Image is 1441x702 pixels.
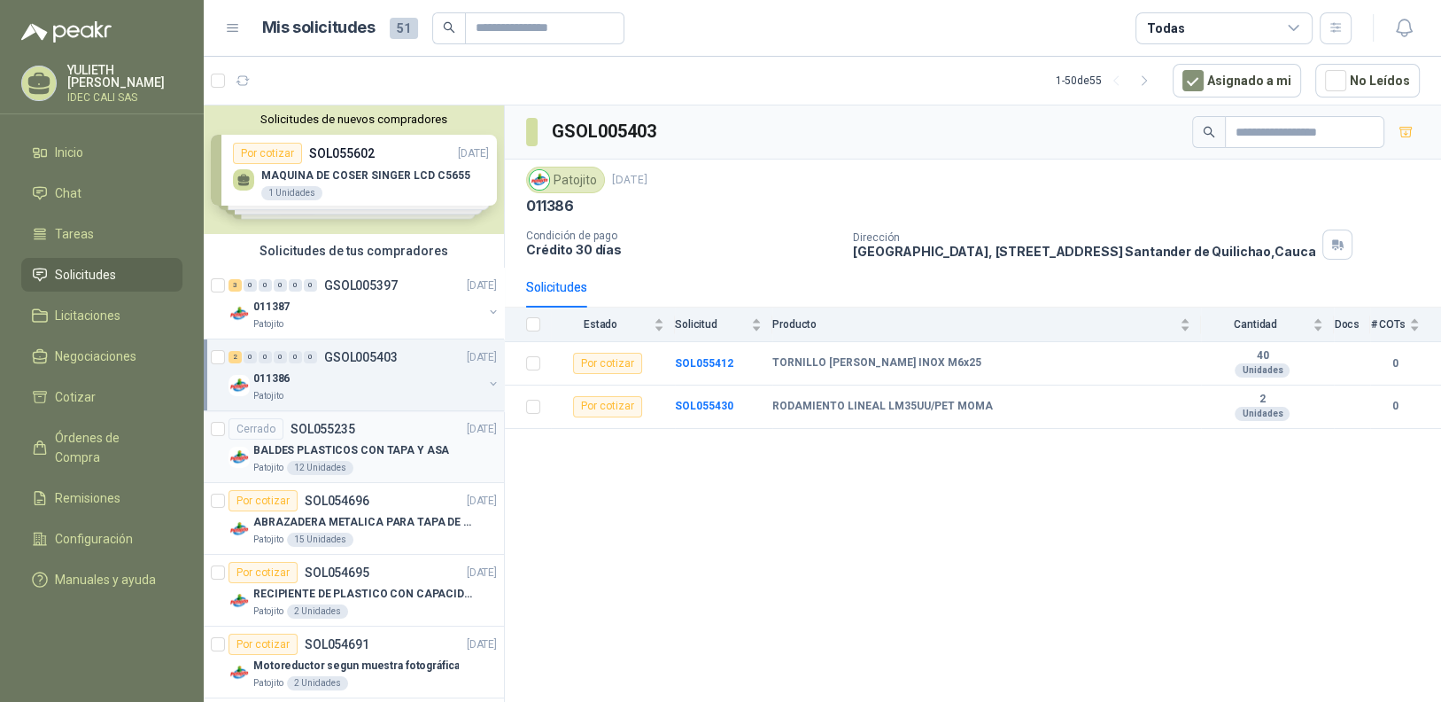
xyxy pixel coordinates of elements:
button: Asignado a mi [1173,64,1301,97]
span: Órdenes de Compra [55,428,166,467]
p: [DATE] [467,636,497,653]
button: Solicitudes de nuevos compradores [211,113,497,126]
p: ABRAZADERA METALICA PARA TAPA DE TAMBOR DE PLASTICO DE 50 LT [253,514,474,531]
p: Patojito [253,676,283,690]
a: Manuales y ayuda [21,563,182,597]
div: Por cotizar [229,562,298,583]
div: 0 [274,279,287,292]
a: Licitaciones [21,299,182,332]
b: 40 [1201,349,1323,363]
a: Inicio [21,136,182,169]
th: Producto [772,308,1201,342]
span: Inicio [55,143,83,162]
p: Patojito [253,533,283,547]
p: Patojito [253,604,283,619]
p: [GEOGRAPHIC_DATA], [STREET_ADDRESS] Santander de Quilichao , Cauca [853,244,1315,259]
th: # COTs [1370,308,1441,342]
div: 0 [304,279,317,292]
div: Todas [1147,19,1184,38]
img: Company Logo [530,170,549,190]
p: Patojito [253,461,283,475]
img: Logo peakr [21,21,112,43]
p: Dirección [853,231,1315,244]
a: Cotizar [21,380,182,414]
div: 2 Unidades [287,604,348,619]
a: Por cotizarSOL054696[DATE] Company LogoABRAZADERA METALICA PARA TAPA DE TAMBOR DE PLASTICO DE 50 ... [204,483,504,555]
a: Solicitudes [21,258,182,292]
div: Unidades [1235,363,1290,378]
h1: Mis solicitudes [262,15,376,41]
span: Estado [551,318,650,331]
span: Licitaciones [55,306,120,325]
p: SOL055235 [291,423,355,435]
p: Motoreductor segun muestra fotográfica [253,658,459,675]
a: SOL055430 [675,400,733,412]
div: 0 [289,351,302,363]
p: SOL054691 [305,638,369,651]
a: CerradoSOL055235[DATE] Company LogoBALDES PLASTICOS CON TAPA Y ASAPatojito12 Unidades [204,411,504,483]
p: Crédito 30 días [526,242,839,257]
p: GSOL005403 [324,351,398,363]
a: Remisiones [21,481,182,515]
a: Por cotizarSOL054691[DATE] Company LogoMotoreductor segun muestra fotográficaPatojito2 Unidades [204,627,504,698]
b: 0 [1370,398,1420,415]
p: Condición de pago [526,230,839,242]
span: Configuración [55,529,133,549]
div: 0 [304,351,317,363]
span: Cotizar [55,387,96,407]
b: TORNILLO [PERSON_NAME] INOX M6x25 [772,356,981,370]
div: 2 Unidades [287,676,348,690]
a: SOL055412 [675,357,733,370]
span: Cantidad [1201,318,1309,331]
span: Negociaciones [55,347,136,366]
p: 011386 [526,197,574,215]
th: Estado [551,308,675,342]
div: 12 Unidades [287,461,353,475]
span: 51 [390,18,418,39]
a: 2 0 0 0 0 0 GSOL005403[DATE] Company Logo011386Patojito [229,347,500,403]
img: Company Logo [229,447,250,468]
div: Cerrado [229,418,283,440]
span: Solicitudes [55,265,116,285]
div: 1 - 50 de 55 [1056,66,1158,95]
div: Solicitudes [526,277,587,297]
img: Company Logo [229,519,250,540]
b: 0 [1370,355,1420,372]
span: Producto [772,318,1176,331]
span: Tareas [55,224,94,244]
div: Por cotizar [229,634,298,655]
p: YULIETH [PERSON_NAME] [67,64,182,89]
th: Cantidad [1201,308,1334,342]
div: 0 [244,279,257,292]
div: Por cotizar [573,396,642,417]
span: Chat [55,183,81,203]
p: [DATE] [467,277,497,294]
div: 3 [229,279,242,292]
button: No Leídos [1315,64,1420,97]
div: Solicitudes de tus compradores [204,234,504,268]
div: 0 [244,351,257,363]
div: Patojito [526,167,605,193]
div: 0 [289,279,302,292]
span: Manuales y ayuda [55,570,156,589]
p: SOL054696 [305,495,369,507]
div: Unidades [1235,407,1290,421]
th: Solicitud [675,308,772,342]
a: 3 0 0 0 0 0 GSOL005397[DATE] Company Logo011387Patojito [229,275,500,331]
p: [DATE] [467,349,497,366]
p: Patojito [253,317,283,331]
b: 2 [1201,393,1323,407]
a: Órdenes de Compra [21,421,182,474]
img: Company Logo [229,303,250,324]
img: Company Logo [229,375,250,396]
div: 0 [259,351,272,363]
div: 0 [259,279,272,292]
span: search [1203,126,1215,138]
b: RODAMIENTO LINEAL LM35UU/PET MOMA [772,400,993,414]
p: IDEC CALI SAS [67,92,182,103]
p: RECIPIENTE DE PLASTICO CON CAPACIDAD DE 1.8 LT PARA LA EXTRACCIÓN MANUAL DE LIQUIDOS [253,586,474,603]
p: Patojito [253,389,283,403]
th: Docs [1334,308,1370,342]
